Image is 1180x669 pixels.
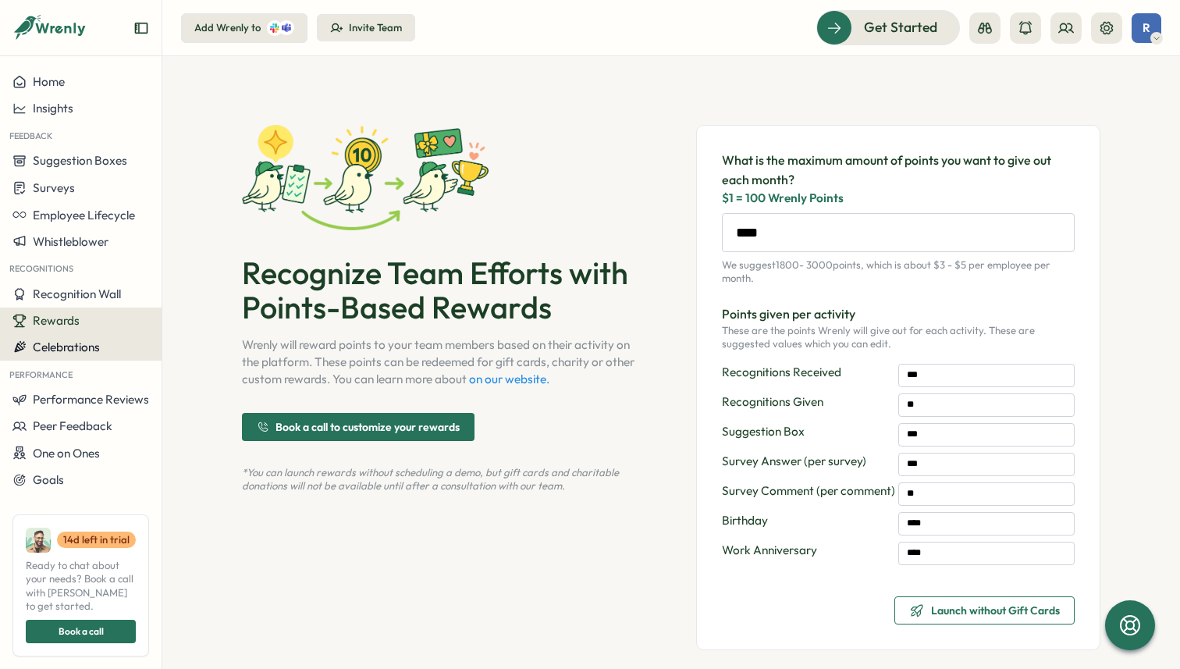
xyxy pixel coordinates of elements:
[722,258,1075,286] p: We suggest 1800 - 3000 points, which is about $3 - $5 per employee per month.
[33,180,75,195] span: Surveys
[33,286,121,301] span: Recognition Wall
[33,418,112,433] span: Peer Feedback
[1132,13,1161,43] button: R
[242,413,474,441] button: Book a call to customize your rewards
[722,324,1075,351] p: These are the points Wrenly will give out for each activity. These are suggested values which you...
[1143,21,1150,34] span: R
[722,482,898,506] span: Survey Comment (per comment)
[931,605,1060,616] span: Launch without Gift Cards
[133,20,149,36] button: Expand sidebar
[722,542,898,565] span: Work Anniversary
[242,466,646,493] p: *You can launch rewards without scheduling a demo, but gift cards and charitable donations will n...
[26,620,136,643] button: Book a call
[33,340,100,354] span: Celebrations
[349,21,402,35] div: Invite Team
[59,621,104,642] span: Book a call
[33,153,127,168] span: Suggestion Boxes
[33,446,100,461] span: One on Ones
[194,21,261,35] div: Add Wrenly to
[33,392,149,407] span: Performance Reviews
[275,422,460,432] span: Book a call to customize your rewards
[242,255,646,324] p: Recognize Team Efforts with Points-Based Rewards
[26,528,51,553] img: Ali Khan
[864,17,937,37] span: Get Started
[722,453,898,476] span: Survey Answer (per survey)
[26,559,136,614] span: Ready to chat about your needs? Book a call with [PERSON_NAME] to get started.
[242,125,492,230] img: Wrenly Rewards Explained
[181,13,307,43] button: Add Wrenly to
[33,101,73,116] span: Insights
[722,304,1075,324] p: Points given per activity
[57,532,136,549] a: 14d left in trial
[469,372,549,386] a: on our website.
[33,234,108,249] span: Whistleblower
[722,364,898,387] span: Recognitions Received
[722,423,898,447] span: Suggestion Box
[33,472,64,487] span: Goals
[894,596,1075,625] button: Launch without Gift Cards
[33,313,80,328] span: Rewards
[33,208,135,222] span: Employee Lifecycle
[816,10,960,44] button: Get Started
[722,151,1075,190] span: What is the maximum amount of points you want to give out each month?
[722,512,898,536] span: Birthday
[242,336,646,388] p: Wrenly will reward points to your team members based on their activity on the platform. These poi...
[722,393,898,417] span: Recognitions Given
[33,74,65,89] span: Home
[722,190,1075,207] span: $1 = 100 Wrenly Points
[317,14,415,42] button: Invite Team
